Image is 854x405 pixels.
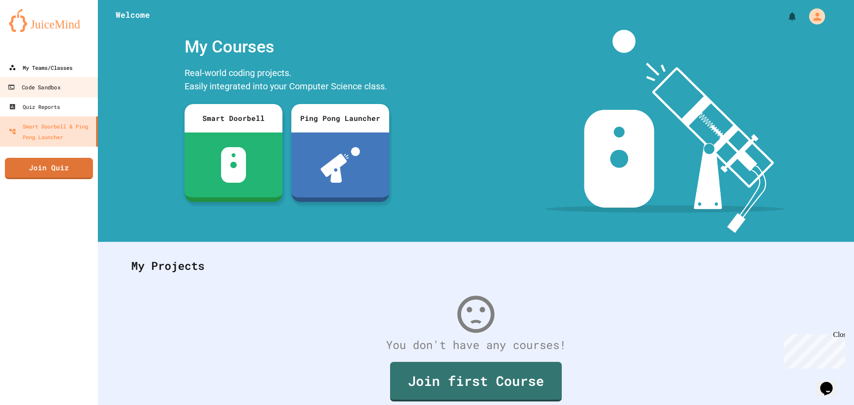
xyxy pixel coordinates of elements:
[180,30,394,64] div: My Courses
[9,9,89,32] img: logo-orange.svg
[9,101,60,112] div: Quiz Reports
[185,104,282,132] div: Smart Doorbell
[122,337,830,353] div: You don't have any courses!
[770,9,800,24] div: My Notifications
[321,147,360,183] img: ppl-with-ball.png
[817,369,845,396] iframe: chat widget
[221,147,246,183] img: sdb-white.svg
[180,64,394,97] div: Real-world coding projects. Easily integrated into your Computer Science class.
[122,249,830,283] div: My Projects
[546,30,784,233] img: banner-image-my-projects.png
[390,362,562,401] a: Join first Course
[8,82,60,93] div: Code Sandbox
[5,158,93,179] a: Join Quiz
[4,4,61,56] div: Chat with us now!Close
[9,62,73,73] div: My Teams/Classes
[780,331,845,369] iframe: chat widget
[800,6,827,27] div: My Account
[9,121,93,142] div: Smart Doorbell & Ping Pong Launcher
[291,104,389,132] div: Ping Pong Launcher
